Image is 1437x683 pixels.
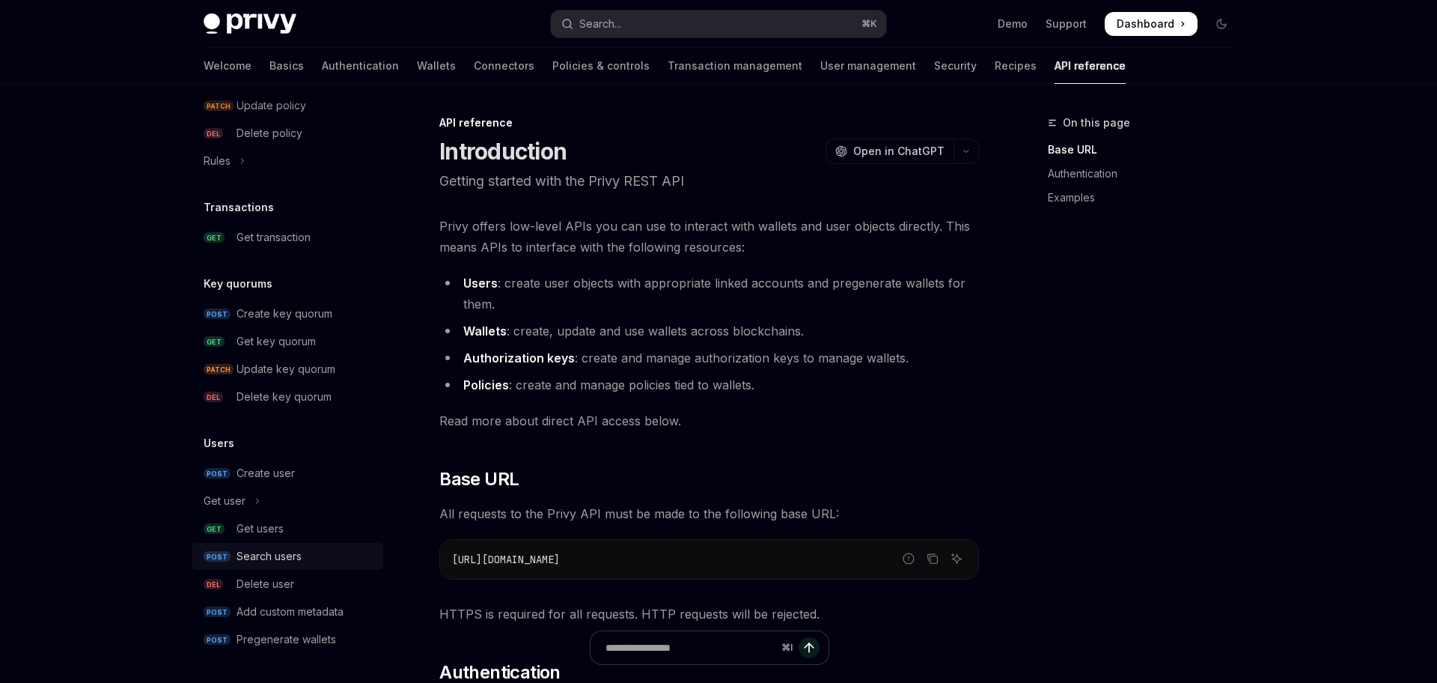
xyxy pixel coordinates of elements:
a: DELDelete key quorum [192,383,383,410]
a: Dashboard [1105,12,1197,36]
button: Toggle dark mode [1209,12,1233,36]
span: PATCH [204,364,234,375]
a: Examples [1048,186,1245,210]
p: Getting started with the Privy REST API [439,171,979,192]
span: POST [204,607,231,618]
a: GETGet transaction [192,224,383,251]
strong: Authorization keys [463,350,575,365]
h5: Transactions [204,198,274,216]
span: POST [204,634,231,646]
a: Support [1046,16,1087,31]
span: GET [204,523,225,535]
button: Send message [799,637,820,658]
span: Privy offers low-level APIs you can use to interact with wallets and user objects directly. This ... [439,216,979,258]
a: POSTSearch users [192,543,383,570]
span: [URL][DOMAIN_NAME] [452,553,560,566]
a: POSTAdd custom metadata [192,598,383,625]
span: Read more about direct API access below. [439,410,979,431]
div: Get user [204,492,245,510]
button: Toggle Get user section [192,488,383,514]
span: POST [204,551,231,562]
button: Ask AI [947,549,966,568]
a: Basics [269,48,304,84]
a: Welcome [204,48,251,84]
span: All requests to the Privy API must be made to the following base URL: [439,503,979,524]
div: Delete user [237,575,294,593]
div: Get transaction [237,228,311,246]
a: Connectors [474,48,534,84]
li: : create and manage authorization keys to manage wallets. [439,347,979,368]
div: Update key quorum [237,360,335,378]
span: POST [204,309,231,320]
h5: Users [204,434,234,452]
li: : create and manage policies tied to wallets. [439,374,979,395]
a: API reference [1055,48,1126,84]
li: : create, update and use wallets across blockchains. [439,321,979,341]
div: Create key quorum [237,305,332,323]
a: Base URL [1048,138,1245,162]
span: Base URL [439,467,519,491]
div: Get key quorum [237,333,316,350]
div: Delete key quorum [237,388,332,406]
div: Search users [237,547,302,565]
a: Authentication [322,48,399,84]
strong: Wallets [463,324,507,339]
button: Copy the contents from the code block [923,549,942,568]
a: POSTPregenerate wallets [192,626,383,653]
button: Open in ChatGPT [826,139,954,164]
a: Recipes [995,48,1037,84]
button: Open search [551,10,886,37]
a: POSTCreate user [192,460,383,487]
span: DEL [204,392,223,403]
h1: Introduction [439,138,567,165]
strong: Policies [463,377,509,392]
div: Add custom metadata [237,603,344,621]
div: Pregenerate wallets [237,631,336,649]
div: Create user [237,464,295,482]
div: Get users [237,520,284,538]
a: Authentication [1048,162,1245,186]
button: Toggle Rules section [192,148,383,174]
a: Wallets [417,48,456,84]
a: POSTCreate key quorum [192,300,383,327]
a: Demo [998,16,1028,31]
span: Dashboard [1117,16,1174,31]
span: GET [204,336,225,347]
span: DEL [204,128,223,139]
a: GETGet users [192,515,383,542]
a: Transaction management [668,48,802,84]
div: Rules [204,152,231,170]
span: ⌘ K [861,18,877,30]
span: On this page [1063,114,1130,132]
div: Delete policy [237,124,302,142]
a: Policies & controls [552,48,650,84]
div: Search... [579,15,621,33]
img: dark logo [204,13,296,34]
a: DELDelete policy [192,120,383,147]
h5: Key quorums [204,275,272,293]
span: DEL [204,579,223,590]
span: POST [204,468,231,479]
li: : create user objects with appropriate linked accounts and pregenerate wallets for them. [439,273,979,315]
span: GET [204,232,225,243]
a: GETGet key quorum [192,328,383,355]
span: Open in ChatGPT [853,144,945,159]
button: Report incorrect code [899,549,918,568]
input: Ask a question... [605,631,775,664]
a: Security [934,48,977,84]
strong: Users [463,276,498,291]
a: User management [820,48,916,84]
a: PATCHUpdate key quorum [192,356,383,383]
span: HTTPS is required for all requests. HTTP requests will be rejected. [439,604,979,625]
a: DELDelete user [192,571,383,598]
div: API reference [439,115,979,130]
